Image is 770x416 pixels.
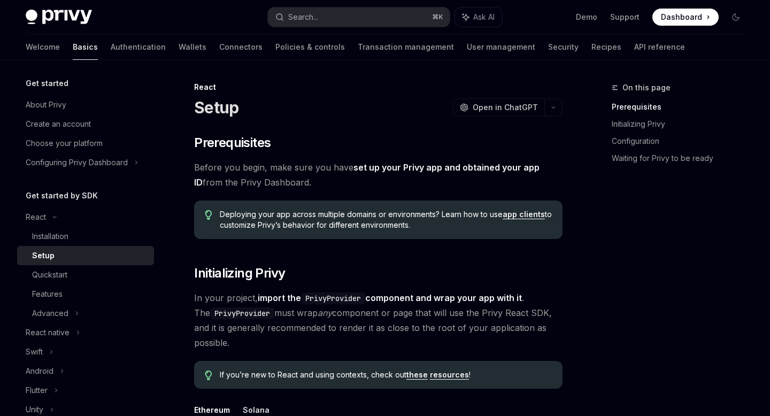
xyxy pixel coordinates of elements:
[26,156,128,169] div: Configuring Privy Dashboard
[258,292,522,303] strong: import the component and wrap your app with it
[652,9,719,26] a: Dashboard
[268,7,449,27] button: Search...⌘K
[17,95,154,114] a: About Privy
[453,98,544,117] button: Open in ChatGPT
[32,230,68,243] div: Installation
[26,384,48,397] div: Flutter
[26,118,91,130] div: Create an account
[17,114,154,134] a: Create an account
[26,189,98,202] h5: Get started by SDK
[548,34,579,60] a: Security
[32,268,67,281] div: Quickstart
[17,227,154,246] a: Installation
[576,12,597,22] a: Demo
[194,98,238,117] h1: Setup
[220,209,552,230] span: Deploying your app across multiple domains or environments? Learn how to use to customize Privy’s...
[73,34,98,60] a: Basics
[179,34,206,60] a: Wallets
[301,292,365,304] code: PrivyProvider
[26,10,92,25] img: dark logo
[467,34,535,60] a: User management
[32,307,68,320] div: Advanced
[26,137,103,150] div: Choose your platform
[661,12,702,22] span: Dashboard
[473,12,495,22] span: Ask AI
[26,77,68,90] h5: Get started
[430,370,469,380] a: resources
[17,246,154,265] a: Setup
[194,290,563,350] span: In your project, . The must wrap component or page that will use the Privy React SDK, and it is g...
[26,345,43,358] div: Swift
[194,160,563,190] span: Before you begin, make sure you have from the Privy Dashboard.
[634,34,685,60] a: API reference
[503,210,545,219] a: app clients
[455,7,502,27] button: Ask AI
[111,34,166,60] a: Authentication
[32,249,55,262] div: Setup
[275,34,345,60] a: Policies & controls
[612,98,753,115] a: Prerequisites
[591,34,621,60] a: Recipes
[220,369,552,380] span: If you’re new to React and using contexts, check out !
[194,162,540,188] a: set up your Privy app and obtained your app ID
[26,211,46,224] div: React
[318,307,332,318] em: any
[32,288,63,301] div: Features
[26,34,60,60] a: Welcome
[473,102,538,113] span: Open in ChatGPT
[26,365,53,378] div: Android
[194,134,271,151] span: Prerequisites
[210,307,274,319] code: PrivyProvider
[17,134,154,153] a: Choose your platform
[610,12,640,22] a: Support
[194,265,285,282] span: Initializing Privy
[432,13,443,21] span: ⌘ K
[288,11,318,24] div: Search...
[727,9,744,26] button: Toggle dark mode
[622,81,671,94] span: On this page
[205,371,212,380] svg: Tip
[612,133,753,150] a: Configuration
[194,82,563,93] div: React
[219,34,263,60] a: Connectors
[26,326,70,339] div: React native
[406,370,428,380] a: these
[17,265,154,284] a: Quickstart
[17,284,154,304] a: Features
[26,403,43,416] div: Unity
[612,150,753,167] a: Waiting for Privy to be ready
[612,115,753,133] a: Initializing Privy
[26,98,66,111] div: About Privy
[358,34,454,60] a: Transaction management
[205,210,212,220] svg: Tip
